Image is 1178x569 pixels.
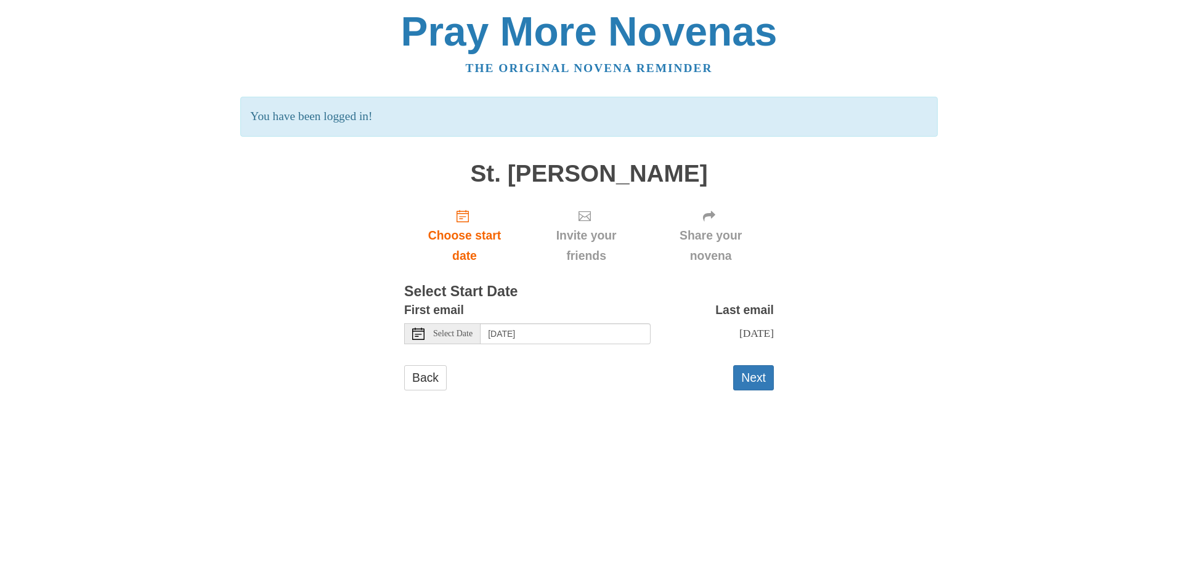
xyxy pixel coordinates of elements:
span: Invite your friends [537,225,635,266]
a: Choose start date [404,199,525,272]
span: Share your novena [660,225,762,266]
a: The original novena reminder [466,62,713,75]
div: Click "Next" to confirm your start date first. [525,199,648,272]
label: First email [404,300,464,320]
a: Pray More Novenas [401,9,778,54]
div: Click "Next" to confirm your start date first. [648,199,774,272]
label: Last email [715,300,774,320]
a: Back [404,365,447,390]
span: [DATE] [739,327,774,339]
span: Choose start date [416,225,513,266]
span: Select Date [433,329,473,338]
p: You have been logged in! [240,97,937,137]
button: Next [733,365,774,390]
h3: Select Start Date [404,284,774,300]
h1: St. [PERSON_NAME] [404,161,774,187]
